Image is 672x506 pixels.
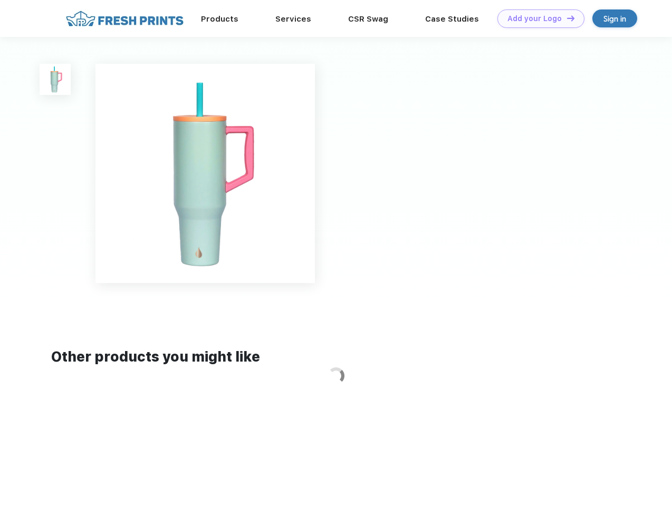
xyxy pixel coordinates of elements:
div: Sign in [603,13,626,25]
a: Products [201,14,238,24]
img: DT [567,15,574,21]
img: fo%20logo%202.webp [63,9,187,28]
div: Other products you might like [51,347,620,367]
img: func=resize&h=640 [95,64,315,283]
img: func=resize&h=100 [40,64,71,95]
a: Sign in [592,9,637,27]
div: Add your Logo [507,14,562,23]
